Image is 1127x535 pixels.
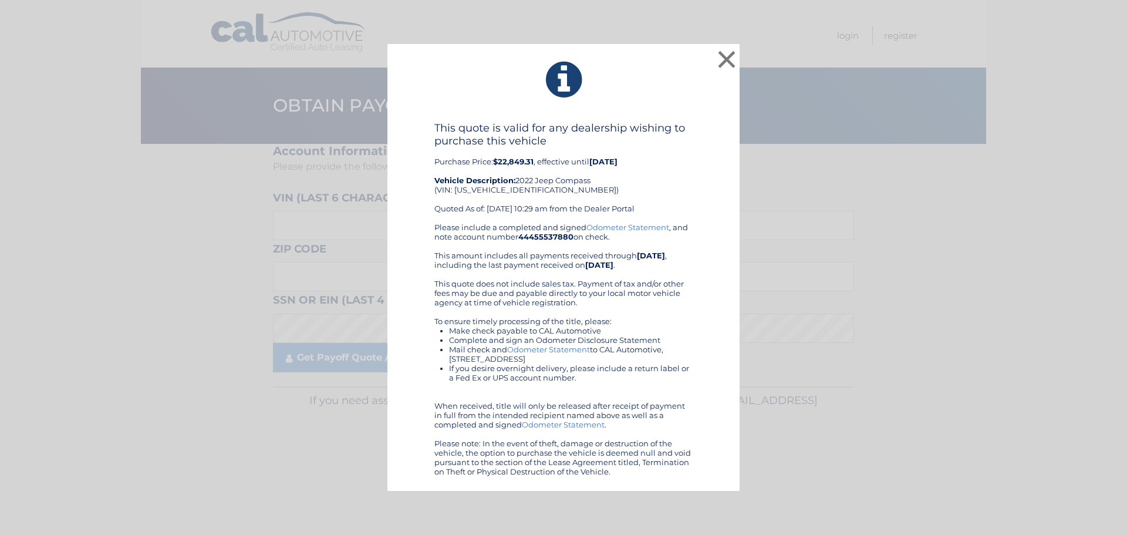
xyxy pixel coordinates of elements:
[449,364,693,382] li: If you desire overnight delivery, please include a return label or a Fed Ex or UPS account number.
[586,223,669,232] a: Odometer Statement
[434,223,693,476] div: Please include a completed and signed , and note account number on check. This amount includes al...
[589,157,618,166] b: [DATE]
[434,122,693,147] h4: This quote is valid for any dealership wishing to purchase this vehicle
[449,335,693,345] li: Complete and sign an Odometer Disclosure Statement
[522,420,605,429] a: Odometer Statement
[434,176,515,185] strong: Vehicle Description:
[715,48,738,71] button: ×
[434,122,693,223] div: Purchase Price: , effective until 2022 Jeep Compass (VIN: [US_VEHICLE_IDENTIFICATION_NUMBER]) Quo...
[585,260,613,270] b: [DATE]
[493,157,534,166] b: $22,849.31
[449,345,693,364] li: Mail check and to CAL Automotive, [STREET_ADDRESS]
[449,326,693,335] li: Make check payable to CAL Automotive
[518,232,573,241] b: 44455537880
[637,251,665,260] b: [DATE]
[507,345,590,354] a: Odometer Statement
